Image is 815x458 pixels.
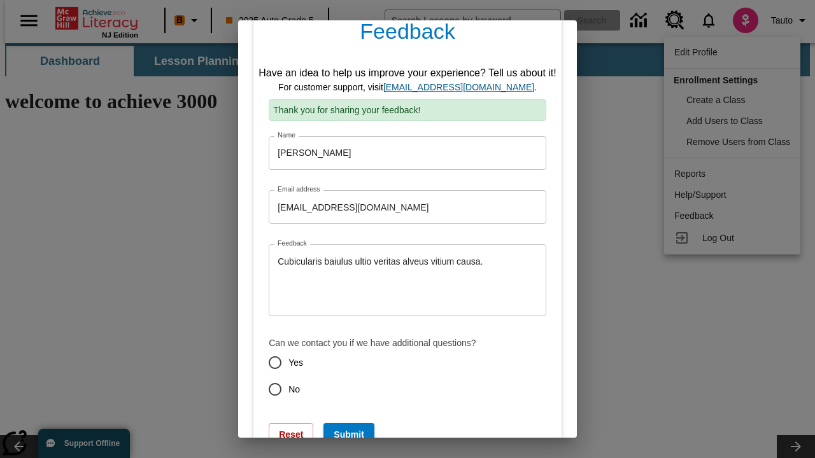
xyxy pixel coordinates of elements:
[259,81,556,94] div: For customer support, visit .
[278,184,320,194] label: Email address
[253,8,562,60] h4: Feedback
[288,383,300,396] span: No
[278,130,295,140] label: Name
[259,66,556,81] div: Have an idea to help us improve your experience? Tell us about it!
[269,423,313,447] button: Reset
[269,99,546,121] p: Thank you for sharing your feedback!
[383,82,534,92] a: support, will open in new browser tab
[278,239,307,248] label: Feedback
[269,349,546,403] div: contact-permission
[288,356,303,370] span: Yes
[323,423,374,447] button: Submit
